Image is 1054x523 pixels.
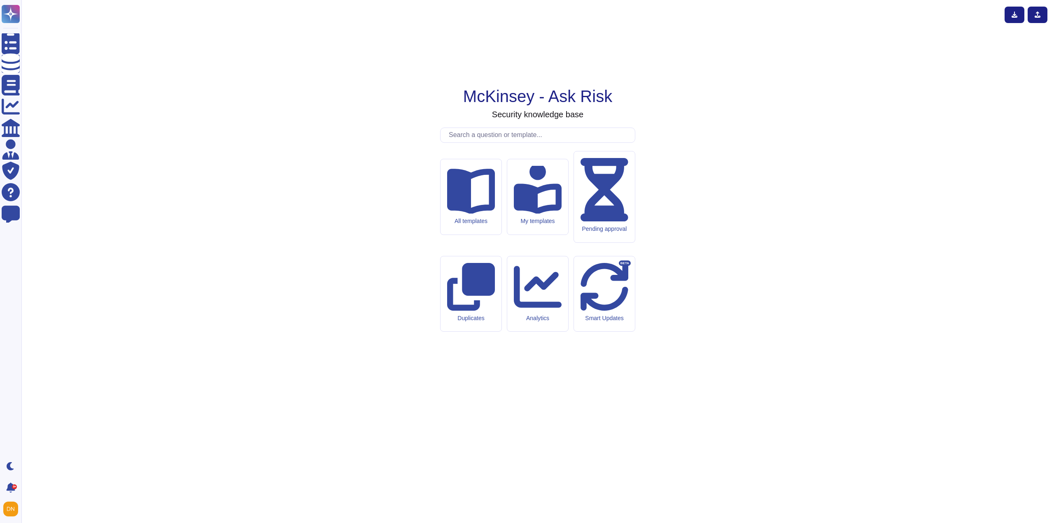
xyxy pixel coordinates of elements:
[514,315,562,322] div: Analytics
[463,86,612,106] h1: McKinsey - Ask Risk
[3,502,18,516] img: user
[514,218,562,225] div: My templates
[12,484,17,489] div: 9+
[619,260,631,266] div: BETA
[492,109,583,119] h3: Security knowledge base
[581,315,628,322] div: Smart Updates
[2,500,24,518] button: user
[445,128,635,142] input: Search a question or template...
[447,218,495,225] div: All templates
[581,225,628,232] div: Pending approval
[447,315,495,322] div: Duplicates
